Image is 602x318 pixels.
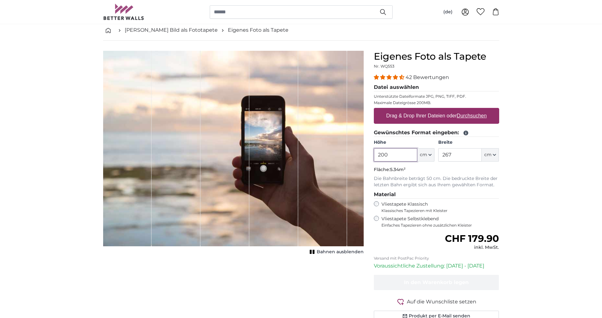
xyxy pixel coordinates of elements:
[381,208,494,213] span: Klassisches Tapezieren mit Kleister
[374,275,499,290] button: In den Warenkorb legen
[308,248,364,256] button: Bahnen ausblenden
[484,152,492,158] span: cm
[374,83,499,91] legend: Datei auswählen
[374,64,394,69] span: Nr. WQ553
[407,298,476,306] span: Auf die Wunschliste setzen
[125,26,218,34] a: [PERSON_NAME] Bild als Fototapete
[420,152,427,158] span: cm
[381,223,499,228] span: Einfaches Tapezieren ohne zusätzlichen Kleister
[438,139,499,146] label: Breite
[404,279,469,285] span: In den Warenkorb legen
[374,100,499,105] p: Maximale Dateigrösse 200MB.
[374,191,499,199] legend: Material
[374,139,434,146] label: Höhe
[103,20,499,41] nav: breadcrumbs
[445,233,499,244] span: CHF 179.90
[374,74,406,80] span: 4.38 stars
[374,94,499,99] p: Unterstützte Dateiformate JPG, PNG, TIFF, PDF.
[384,109,489,122] label: Drag & Drop Ihrer Dateien oder
[381,201,494,213] label: Vliestapete Klassisch
[374,167,499,173] p: Fläche:
[445,244,499,251] div: inkl. MwSt.
[374,176,499,188] p: Die Bahnbreite beträgt 50 cm. Die bedruckte Breite der letzten Bahn ergibt sich aus Ihrem gewählt...
[374,256,499,261] p: Versand mit PostPac Priority
[438,6,458,18] button: (de)
[103,4,144,20] img: Betterwalls
[317,249,364,255] span: Bahnen ausblenden
[417,148,434,162] button: cm
[381,216,499,228] label: Vliestapete Selbstklebend
[482,148,499,162] button: cm
[390,167,406,172] span: 5.34m²
[374,262,499,270] p: Voraussichtliche Zustellung: [DATE] - [DATE]
[374,51,499,62] h1: Eigenes Foto als Tapete
[374,298,499,306] button: Auf die Wunschliste setzen
[103,51,364,256] div: 1 of 1
[457,113,486,118] u: Durchsuchen
[374,129,499,137] legend: Gewünschtes Format eingeben:
[406,74,449,80] span: 42 Bewertungen
[228,26,288,34] a: Eigenes Foto als Tapete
